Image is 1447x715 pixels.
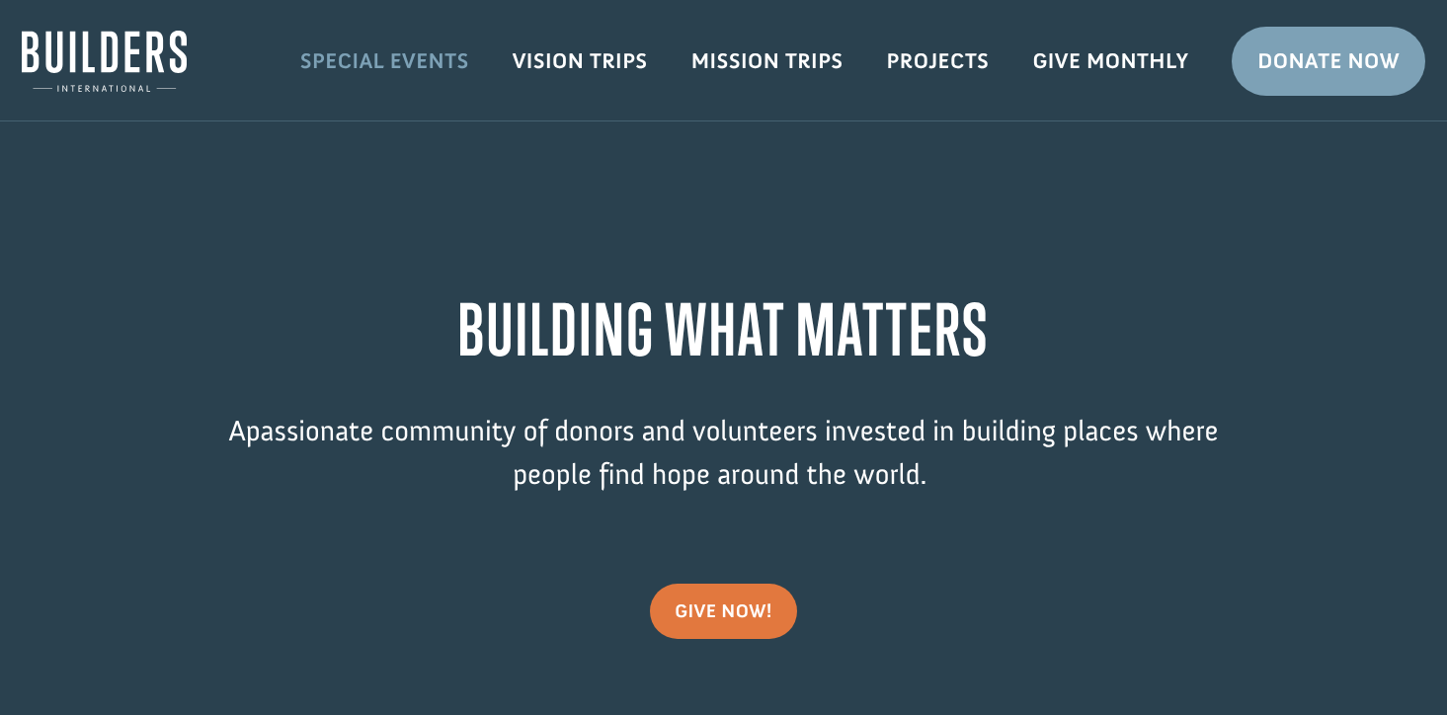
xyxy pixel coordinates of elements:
img: US.png [36,79,49,93]
span: A [228,413,245,448]
span: [GEOGRAPHIC_DATA] , [GEOGRAPHIC_DATA] [53,79,272,93]
a: Donate Now [1232,27,1425,96]
a: Special Events [279,33,491,90]
button: Donate [280,40,367,75]
img: Builders International [22,31,187,92]
a: Give Monthly [1010,33,1210,90]
div: to [36,61,272,75]
img: emoji partyFace [36,41,51,57]
a: Projects [865,33,1011,90]
h1: BUILDING WHAT MATTERS [191,288,1257,380]
a: give now! [650,584,797,639]
a: Mission Trips [670,33,865,90]
a: Vision Trips [491,33,670,90]
strong: Builders International [46,60,167,75]
div: [PERSON_NAME] donated $300 [36,20,272,59]
p: passionate community of donors and volunteers invested in building places where people find hope ... [191,410,1257,525]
